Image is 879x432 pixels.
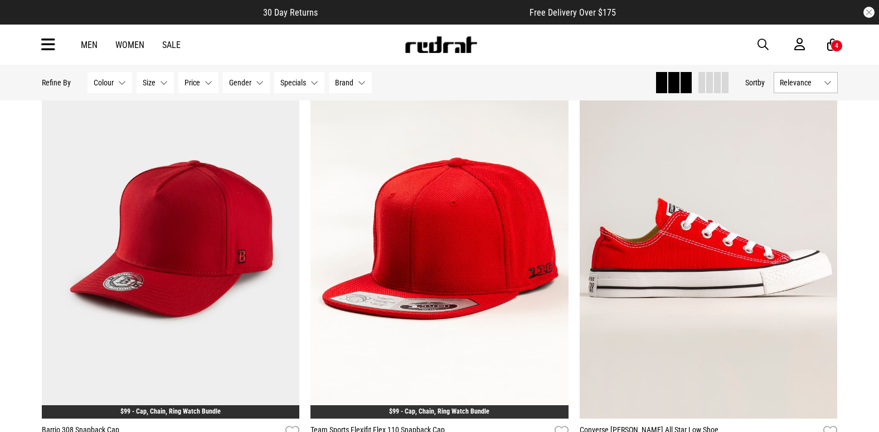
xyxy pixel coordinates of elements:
[580,57,838,419] img: Converse Chuck Taylor All Star Low Shoe in Red
[757,78,765,87] span: by
[404,36,478,53] img: Redrat logo
[835,42,838,50] div: 4
[335,78,353,87] span: Brand
[310,57,569,419] img: Team Sports Flexifit Flex 110 Snapback Cap in Red
[120,407,221,415] a: $99 - Cap, Chain, Ring Watch Bundle
[340,7,507,18] iframe: Customer reviews powered by Trustpilot
[137,72,174,93] button: Size
[115,40,144,50] a: Women
[184,78,200,87] span: Price
[263,7,318,18] span: 30 Day Returns
[9,4,42,38] button: Open LiveChat chat widget
[389,407,489,415] a: $99 - Cap, Chain, Ring Watch Bundle
[223,72,270,93] button: Gender
[774,72,838,93] button: Relevance
[94,78,114,87] span: Colour
[229,78,251,87] span: Gender
[274,72,324,93] button: Specials
[143,78,156,87] span: Size
[178,72,218,93] button: Price
[530,7,616,18] span: Free Delivery Over $175
[280,78,306,87] span: Specials
[81,40,98,50] a: Men
[162,40,181,50] a: Sale
[42,57,300,419] img: Barrio 308 Snapback Cap in Red
[780,78,819,87] span: Relevance
[329,72,372,93] button: Brand
[88,72,132,93] button: Colour
[42,78,71,87] p: Refine By
[827,39,838,51] a: 4
[745,76,765,89] button: Sortby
